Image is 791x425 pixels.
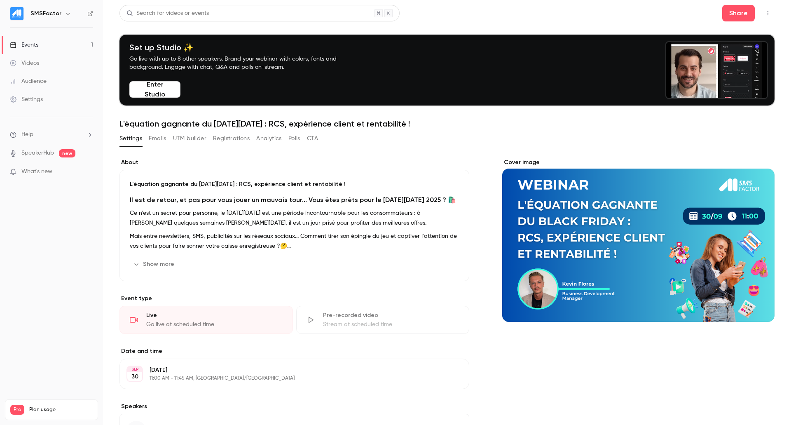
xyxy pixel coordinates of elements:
div: SEP [127,366,142,372]
label: Cover image [502,158,775,167]
p: 30 [131,373,138,381]
label: Speakers [119,402,469,411]
span: Plan usage [29,406,93,413]
section: Cover image [502,158,775,322]
img: SMSFactor [10,7,23,20]
h6: SMSFactor [30,9,61,18]
p: [DATE] [150,366,426,374]
button: CTA [307,132,318,145]
button: UTM builder [173,132,206,145]
span: Help [21,130,33,139]
a: SpeakerHub [21,149,54,157]
div: Videos [10,59,39,67]
label: About [119,158,469,167]
span: Pro [10,405,24,415]
span: What's new [21,167,52,176]
button: Show more [130,258,179,271]
div: LiveGo live at scheduled time [119,306,293,334]
button: Analytics [256,132,282,145]
div: Pre-recorded video [323,311,459,319]
div: Events [10,41,38,49]
h2: Il est de retour, et pas pour vous jouer un mauvais tour... Vous êtes prêts pour le [DATE][DATE] ... [130,195,459,205]
button: Settings [119,132,142,145]
button: Polls [288,132,300,145]
iframe: Noticeable Trigger [83,168,93,176]
p: Go live with up to 8 other speakers. Brand your webinar with colors, fonts and background. Engage... [129,55,356,71]
strong: 🤔 [280,243,291,249]
div: Audience [10,77,47,85]
p: Event type [119,294,469,303]
div: Live [146,311,283,319]
div: Search for videos or events [126,9,209,18]
h4: Set up Studio ✨ [129,42,356,52]
div: Pre-recorded videoStream at scheduled time [296,306,470,334]
h1: L'équation gagnante du [DATE][DATE] : RCS, expérience client et rentabilité ! [119,119,775,129]
button: Emails [149,132,166,145]
p: L'équation gagnante du [DATE][DATE] : RCS, expérience client et rentabilité ! [130,180,459,188]
button: Share [722,5,755,21]
span: new [59,149,75,157]
label: Date and time [119,347,469,355]
div: Settings [10,95,43,103]
li: help-dropdown-opener [10,130,93,139]
button: Registrations [213,132,250,145]
p: Ce n'est un secret pour personne, le [DATE][DATE] est une période incontournable pour les consomm... [130,208,459,228]
p: Mais entre newsletters, SMS, publicités sur les réseaux sociaux... Comment tirer son épingle du j... [130,231,459,251]
div: Stream at scheduled time [323,320,459,329]
button: Enter Studio [129,81,180,98]
p: 11:00 AM - 11:45 AM, [GEOGRAPHIC_DATA]/[GEOGRAPHIC_DATA] [150,375,426,382]
div: Go live at scheduled time [146,320,283,329]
